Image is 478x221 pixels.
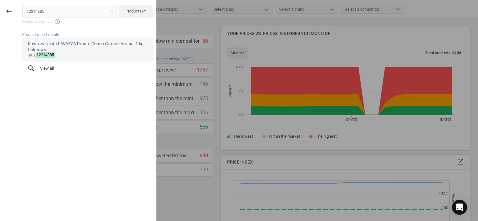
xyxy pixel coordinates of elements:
div: Product report results [22,32,156,37]
span: View all [27,64,148,72]
div: Open Intercom Messenger [452,200,467,215]
i: info_outline [54,18,60,25]
button: Productsswap_horiz [119,5,153,17]
div: : [28,53,148,58]
span: sku [28,53,35,57]
i: swap_horiz [141,9,146,14]
i: search [27,64,35,72]
button: Close [107,8,117,14]
input: Enter the SKU or product name [22,5,119,17]
span: Products [125,8,146,14]
button: searchView all [22,61,153,75]
i: keyboard_backspace [5,7,13,15]
mark: 12214385 [36,52,55,58]
span: Keyboard shortcuts [22,18,153,25]
div: Kawa ziarnista LAVAZZA Pronto Crema Grande Aroma, 1 kg, Unknown [28,41,148,53]
button: keyboard_backspace [2,4,16,19]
